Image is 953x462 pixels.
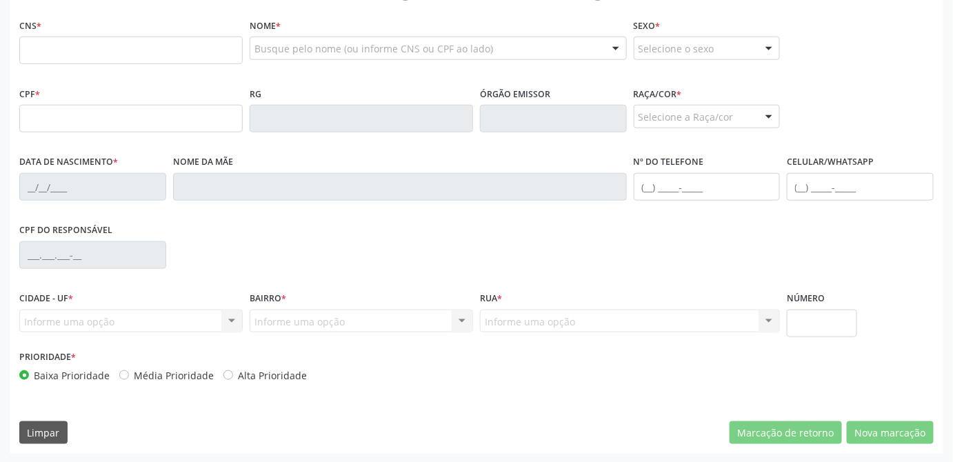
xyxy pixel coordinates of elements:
[787,288,825,310] label: Número
[730,421,842,445] button: Marcação de retorno
[19,173,166,201] input: __/__/____
[634,15,661,37] label: Sexo
[634,83,682,105] label: Raça/cor
[847,421,934,445] button: Nova marcação
[238,368,307,383] label: Alta Prioridade
[639,110,734,124] span: Selecione a Raça/cor
[173,152,233,173] label: Nome da mãe
[787,173,934,201] input: (__) _____-_____
[134,368,214,383] label: Média Prioridade
[634,173,781,201] input: (__) _____-_____
[19,152,118,173] label: Data de nascimento
[480,83,550,105] label: Órgão emissor
[19,220,112,241] label: CPF do responsável
[19,288,73,310] label: Cidade - UF
[480,288,502,310] label: Rua
[250,288,286,310] label: Bairro
[19,15,41,37] label: CNS
[34,368,110,383] label: Baixa Prioridade
[250,83,261,105] label: RG
[787,152,874,173] label: Celular/WhatsApp
[19,241,166,269] input: ___.___.___-__
[634,152,704,173] label: Nº do Telefone
[639,41,714,56] span: Selecione o sexo
[250,15,281,37] label: Nome
[19,83,40,105] label: CPF
[254,41,493,56] span: Busque pelo nome (ou informe CNS ou CPF ao lado)
[19,347,76,368] label: Prioridade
